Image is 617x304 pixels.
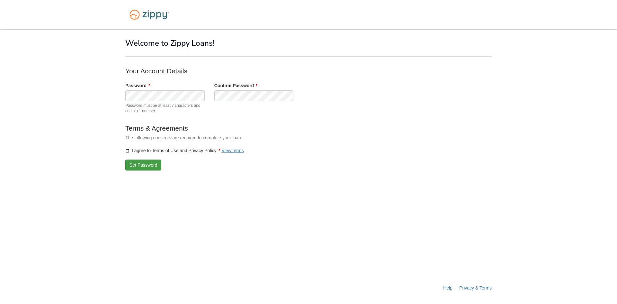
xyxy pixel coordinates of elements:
input: Verify Password [214,90,294,101]
a: Privacy & Terms [459,285,492,290]
p: The following consents are required to complete your loan. [125,134,382,141]
label: Confirm Password [214,82,258,89]
img: Logo [125,6,173,23]
label: I agree to Terms of Use and Privacy Policy [125,147,244,154]
span: Password must be at least 7 characters and contain 1 number [125,103,205,114]
p: Your Account Details [125,66,382,76]
a: Help [443,285,452,290]
button: Set Password [125,160,161,170]
p: Terms & Agreements [125,124,382,133]
a: View terms [222,148,244,153]
h1: Welcome to Zippy Loans! [125,39,492,47]
label: Password [125,82,150,89]
input: I agree to Terms of Use and Privacy PolicyView terms [125,149,130,153]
